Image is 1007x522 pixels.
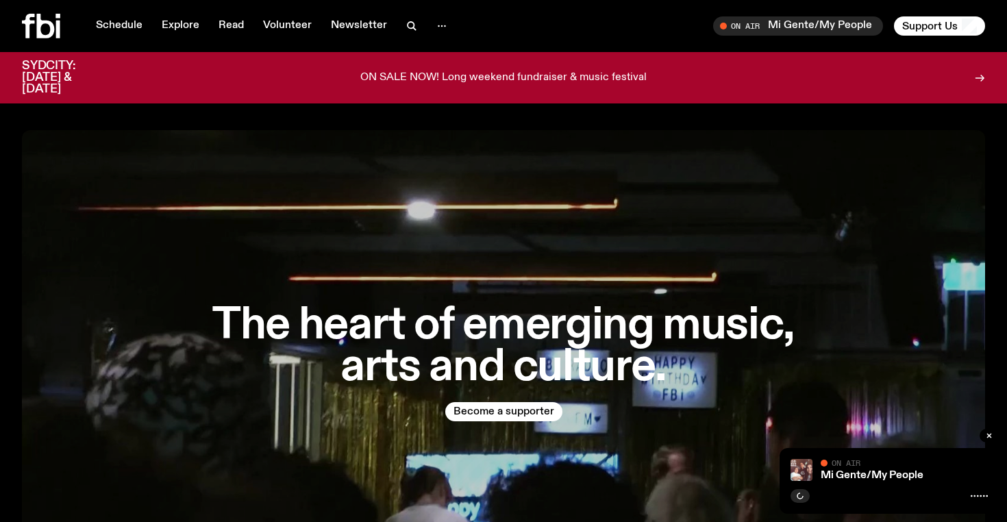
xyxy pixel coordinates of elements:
h3: SYDCITY: [DATE] & [DATE] [22,60,110,95]
span: On Air [832,458,860,467]
button: On AirMi Gente/My People [713,16,883,36]
a: Read [210,16,252,36]
a: Volunteer [255,16,320,36]
button: Support Us [894,16,985,36]
button: Become a supporter [445,402,562,421]
a: Newsletter [323,16,395,36]
a: Schedule [88,16,151,36]
p: ON SALE NOW! Long weekend fundraiser & music festival [360,72,647,84]
a: Explore [153,16,208,36]
a: Mi Gente/My People [821,470,923,481]
h1: The heart of emerging music, arts and culture. [197,305,810,388]
span: Support Us [902,20,958,32]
